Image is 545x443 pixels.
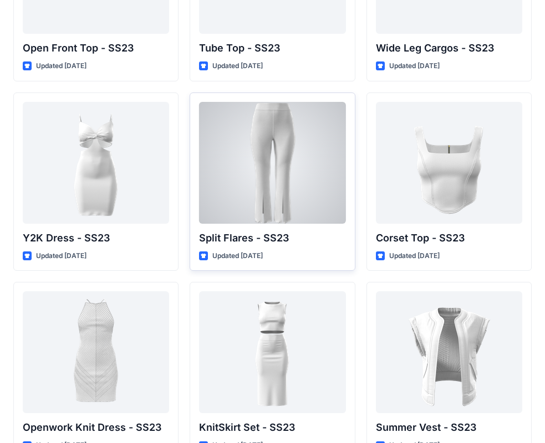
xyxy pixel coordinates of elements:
p: Updated [DATE] [389,250,440,262]
p: Openwork Knit Dress - SS23 [23,420,169,435]
p: Tube Top - SS23 [199,40,345,56]
p: Summer Vest - SS23 [376,420,522,435]
p: Updated [DATE] [36,60,86,72]
p: Y2K Dress - SS23 [23,230,169,246]
p: KnitSkirt Set - SS23 [199,420,345,435]
a: Y2K Dress - SS23 [23,102,169,224]
a: KnitSkirt Set - SS23 [199,291,345,413]
p: Corset Top - SS23 [376,230,522,246]
p: Split Flares - SS23 [199,230,345,246]
p: Updated [DATE] [389,60,440,72]
a: Openwork Knit Dress - SS23 [23,291,169,413]
p: Open Front Top - SS23 [23,40,169,56]
a: Summer Vest - SS23 [376,291,522,413]
a: Corset Top - SS23 [376,102,522,224]
a: Split Flares - SS23 [199,102,345,224]
p: Updated [DATE] [36,250,86,262]
p: Updated [DATE] [212,250,263,262]
p: Updated [DATE] [212,60,263,72]
p: Wide Leg Cargos - SS23 [376,40,522,56]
